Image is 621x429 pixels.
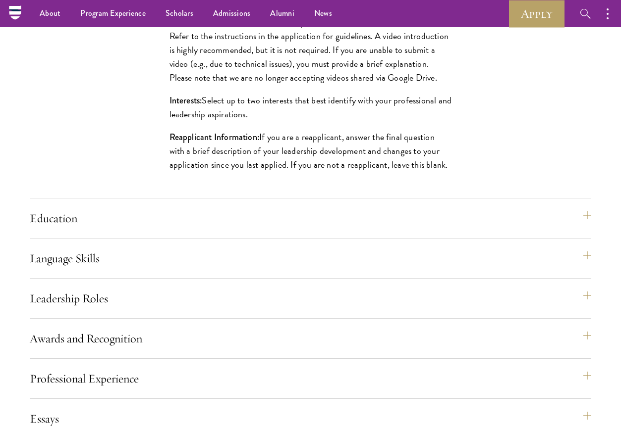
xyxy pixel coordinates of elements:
[169,94,202,107] strong: Interests:
[169,16,240,29] strong: Video Introduction:
[30,206,591,230] button: Education
[169,131,260,143] strong: Reapplicant Information:
[169,94,452,121] p: Select up to two interests that best identify with your professional and leadership aspirations.
[169,130,452,172] p: If you are a reapplicant, answer the final question with a brief description of your leadership d...
[30,286,591,310] button: Leadership Roles
[30,327,591,350] button: Awards and Recognition
[30,246,591,270] button: Language Skills
[169,15,452,85] p: Provide a link to your one-minute video introduction. Refer to the instructions in the applicatio...
[30,367,591,390] button: Professional Experience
